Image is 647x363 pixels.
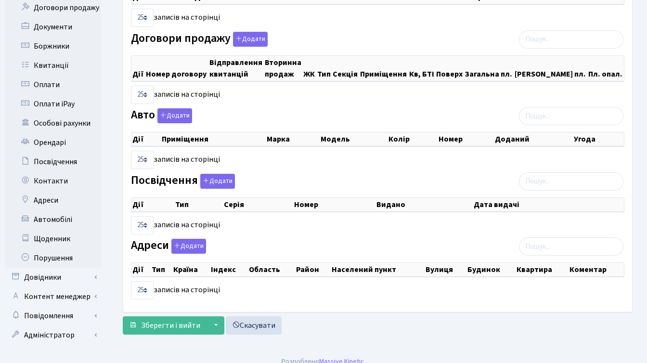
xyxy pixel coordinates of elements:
a: Посвідчення [5,152,101,171]
select: записів на сторінці [131,151,154,169]
a: Квитанції [5,56,101,75]
label: Договори продажу [131,32,268,47]
th: Поверх [435,56,464,81]
select: записів на сторінці [131,9,154,27]
label: записів на сторінці [131,216,220,234]
th: Дії [131,263,151,276]
th: Район [295,263,331,276]
th: Номер договору [145,56,208,81]
a: Особові рахунки [5,114,101,133]
a: Боржники [5,37,101,56]
a: Орендарі [5,133,101,152]
th: Приміщення [161,132,266,146]
th: Кв, БТІ [408,56,436,81]
th: Вулиця [425,263,466,276]
th: Країна [172,263,210,276]
th: Угода [573,132,624,146]
label: Адреси [131,239,206,254]
input: Пошук... [519,172,623,191]
select: записів на сторінці [131,86,154,104]
th: Дії [131,198,174,211]
label: записів на сторінці [131,86,220,104]
th: Область [248,263,295,276]
span: Зберегти і вийти [141,320,200,331]
button: Адреси [171,239,206,254]
th: Секція [332,56,359,81]
th: Дії [131,56,145,81]
a: Контакти [5,171,101,191]
input: Пошук... [519,30,623,49]
th: Коментар [569,263,624,276]
a: Щоденник [5,229,101,248]
button: Авто [157,108,192,123]
label: записів на сторінці [131,9,220,27]
select: записів на сторінці [131,281,154,299]
button: Зберегти і вийти [123,316,207,335]
select: записів на сторінці [131,216,154,234]
input: Пошук... [519,237,623,256]
th: Дії [131,132,161,146]
a: Додати [169,237,206,254]
th: Марка [266,132,320,146]
th: Тип [316,56,332,81]
label: записів на сторінці [131,151,220,169]
label: Посвідчення [131,174,235,189]
th: Приміщення [359,56,408,81]
a: Довідники [5,268,101,287]
a: Оплати iPay [5,94,101,114]
th: Пл. опал. [587,56,624,81]
input: Пошук... [519,107,623,125]
a: Документи [5,17,101,37]
th: ЖК [302,56,316,81]
label: записів на сторінці [131,281,220,299]
a: Оплати [5,75,101,94]
th: Індекс [210,263,248,276]
a: Контент менеджер [5,287,101,306]
th: Колір [388,132,438,146]
th: Номер [438,132,494,146]
a: Додати [231,30,268,47]
button: Посвідчення [200,174,235,189]
a: Порушення [5,248,101,268]
a: Автомобілі [5,210,101,229]
th: Квартира [516,263,569,276]
a: Адреси [5,191,101,210]
a: Повідомлення [5,306,101,325]
a: Скасувати [226,316,282,335]
th: Доданий [494,132,573,146]
th: Відправлення квитанцій [208,56,264,81]
th: Населений пункт [331,263,425,276]
th: Вторинна продаж [264,56,303,81]
th: [PERSON_NAME] пл. [514,56,588,81]
th: Модель [320,132,388,146]
th: Номер [293,198,375,211]
a: Додати [155,107,192,124]
a: Додати [198,172,235,189]
label: Авто [131,108,192,123]
th: Тип [174,198,223,211]
button: Договори продажу [233,32,268,47]
th: Серія [223,198,293,211]
th: Дата видачі [473,198,624,211]
th: Видано [375,198,473,211]
a: Адміністратор [5,325,101,345]
th: Будинок [466,263,516,276]
th: Тип [151,263,172,276]
th: Загальна пл. [464,56,514,81]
